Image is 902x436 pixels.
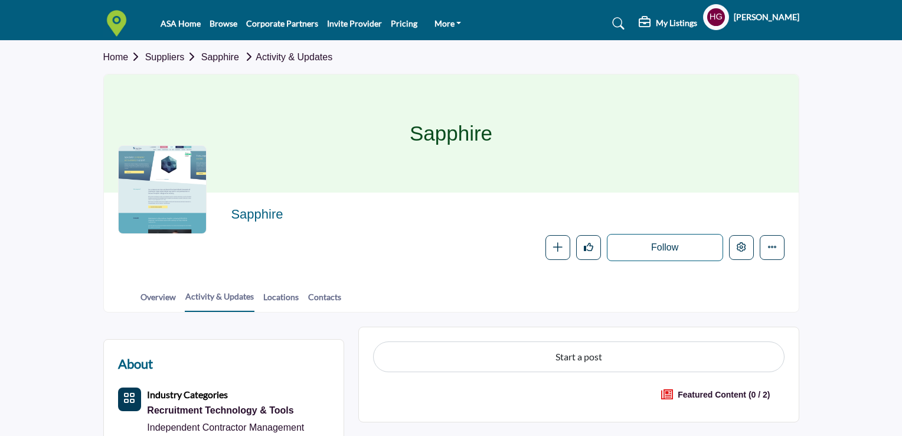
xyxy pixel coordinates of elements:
[607,234,723,261] button: Follow
[678,389,770,401] p: Upgrade plan to get more premium post.
[147,402,329,419] div: Software platforms and digital tools to streamline recruitment and hiring processes.
[103,52,145,62] a: Home
[426,15,470,32] a: More
[201,52,239,62] a: Sapphire
[639,17,697,31] div: My Listings
[647,382,784,408] button: Create Popup
[308,291,342,311] a: Contacts
[576,235,601,260] button: Like
[103,10,136,37] img: site Logo
[161,18,201,28] a: ASA Home
[140,291,177,311] a: Overview
[734,11,799,23] h5: [PERSON_NAME]
[185,290,254,312] a: Activity & Updates
[145,52,201,62] a: Suppliers
[118,388,142,411] button: Category Icon
[327,18,382,28] a: Invite Provider
[703,4,729,30] button: Show hide supplier dropdown
[729,235,754,260] button: Edit company
[147,389,228,400] b: Industry Categories
[210,18,237,28] a: Browse
[241,52,332,62] a: Activity & Updates
[246,18,318,28] a: Corporate Partners
[147,402,329,419] a: Recruitment Technology & Tools
[373,341,785,372] button: Start a post
[656,18,697,28] h5: My Listings
[118,354,153,373] h2: About
[410,74,492,193] h1: Sapphire
[391,18,417,28] a: Pricing
[263,291,299,311] a: Locations
[147,390,228,400] a: Industry Categories
[760,235,785,260] button: More details
[601,14,632,33] a: Search
[231,207,555,222] h2: Sapphire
